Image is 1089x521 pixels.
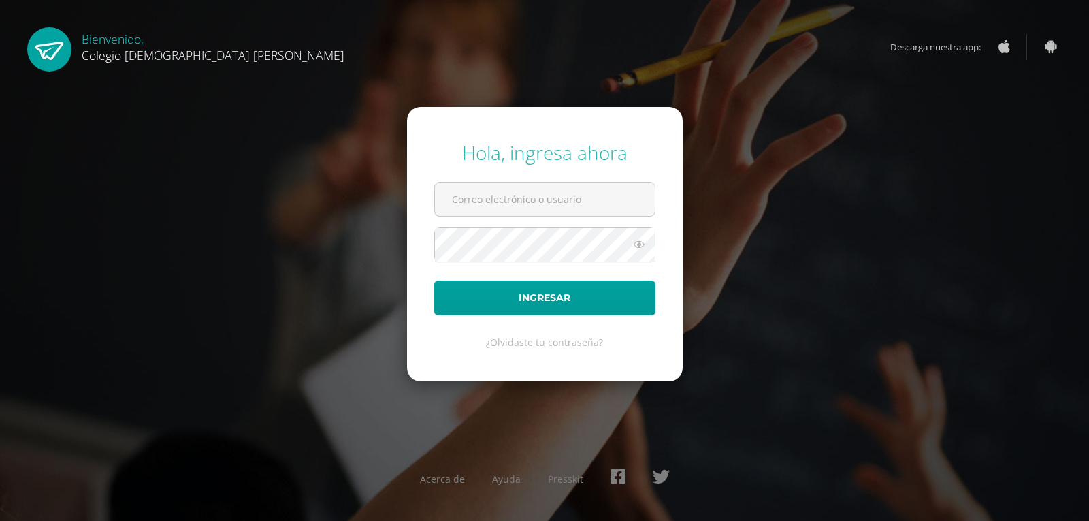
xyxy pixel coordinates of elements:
a: Ayuda [492,473,521,486]
span: Descarga nuestra app: [890,34,994,60]
span: Colegio [DEMOGRAPHIC_DATA] [PERSON_NAME] [82,47,344,63]
input: Correo electrónico o usuario [435,183,655,216]
a: Acerca de [420,473,465,486]
a: Presskit [548,473,583,486]
button: Ingresar [434,281,655,315]
div: Bienvenido, [82,27,344,63]
div: Hola, ingresa ahora [434,140,655,165]
a: ¿Olvidaste tu contraseña? [486,336,603,349]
